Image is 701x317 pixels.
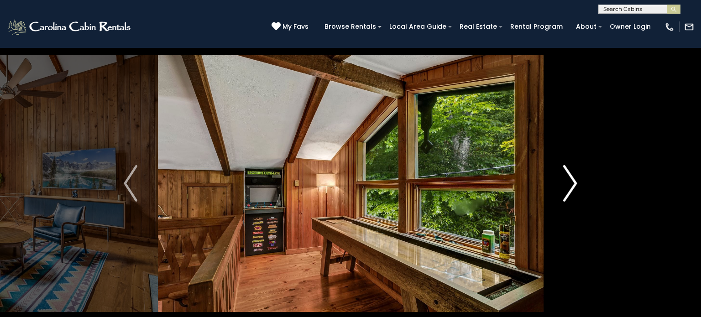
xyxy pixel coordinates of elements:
a: Real Estate [455,20,502,34]
img: White-1-2.png [7,18,133,36]
img: mail-regular-white.png [684,22,694,32]
img: phone-regular-white.png [664,22,675,32]
img: arrow [124,165,137,202]
a: Rental Program [506,20,567,34]
a: Browse Rentals [320,20,381,34]
a: My Favs [272,22,311,32]
a: Owner Login [605,20,655,34]
a: About [571,20,601,34]
span: My Favs [282,22,309,31]
a: Local Area Guide [385,20,451,34]
img: arrow [564,165,577,202]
